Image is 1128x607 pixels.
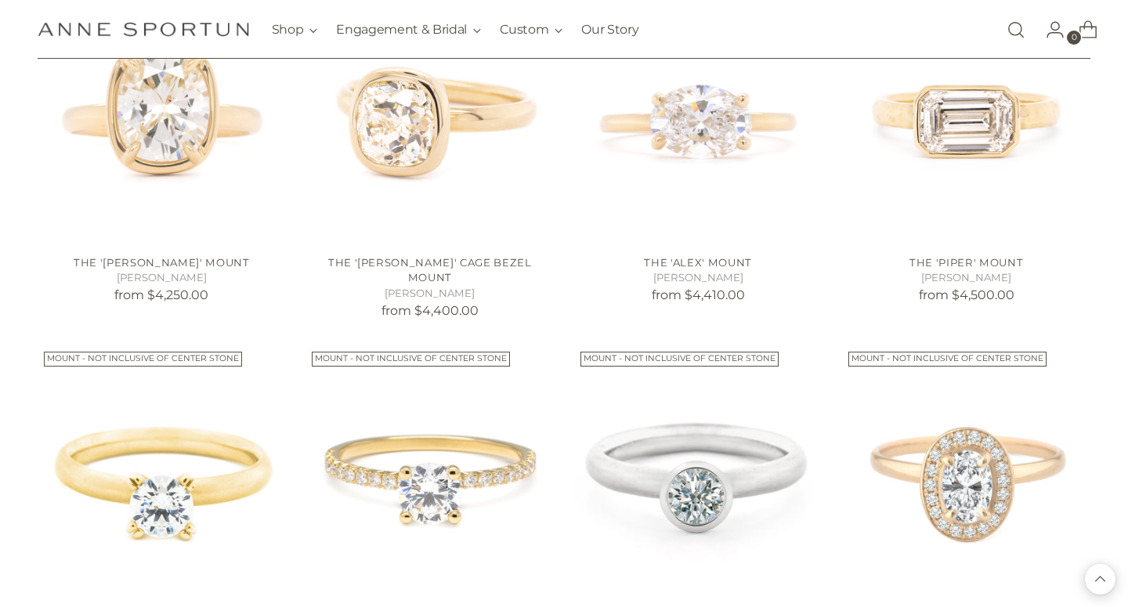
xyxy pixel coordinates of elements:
h5: [PERSON_NAME] [38,270,286,286]
a: Anne Sportun Fine Jewellery [38,22,249,37]
img: Solitaire Bridal Mount W/ Fishtail Hearts + Arrows Diamond Shoulders - Anne Sportun Fine Jewellery [305,345,555,594]
p: from $4,410.00 [574,286,822,305]
span: 0 [1067,31,1081,45]
a: The Alexandra Oval Halo Engagement Mount [842,345,1091,594]
a: Open cart modal [1066,14,1097,45]
p: from $4,250.00 [38,286,286,305]
p: from $4,500.00 [842,286,1091,305]
a: The '[PERSON_NAME]' Cage Bezel Mount [328,256,532,284]
a: The Leslie Engagement Ring Mount [38,345,286,594]
button: Engagement & Bridal [336,13,481,47]
a: The 'Alex' Mount [644,256,752,269]
h5: [PERSON_NAME] [305,286,555,302]
a: Solitaire Bridal Mount W/ Fishtail Hearts + Arrows Diamond Shoulders [305,345,555,594]
h5: [PERSON_NAME] [842,270,1091,286]
button: Shop [272,13,318,47]
a: The Classic Anne Bezel Engagement Ring Mount [574,345,822,594]
h5: [PERSON_NAME] [574,270,822,286]
a: The 'Piper' Mount [909,256,1023,269]
button: Back to top [1085,564,1115,594]
button: Custom [500,13,562,47]
img: The Classic Anne Engagement Ring - Anne Sportun Fine Jewellery [574,345,822,594]
a: Open search modal [1000,14,1032,45]
p: from $4,400.00 [305,302,555,320]
a: Our Story [581,13,638,47]
a: Go to the account page [1033,14,1065,45]
a: The '[PERSON_NAME]' Mount [74,256,249,269]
